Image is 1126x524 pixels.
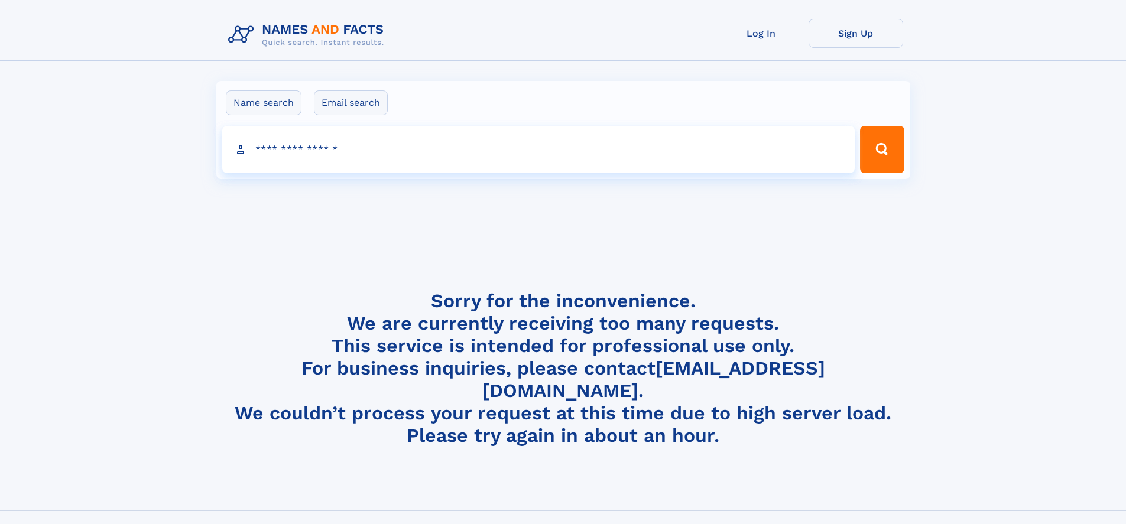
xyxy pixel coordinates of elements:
[226,90,301,115] label: Name search
[222,126,855,173] input: search input
[223,289,903,447] h4: Sorry for the inconvenience. We are currently receiving too many requests. This service is intend...
[223,19,394,51] img: Logo Names and Facts
[809,19,903,48] a: Sign Up
[714,19,809,48] a: Log In
[314,90,388,115] label: Email search
[482,357,825,402] a: [EMAIL_ADDRESS][DOMAIN_NAME]
[860,126,904,173] button: Search Button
